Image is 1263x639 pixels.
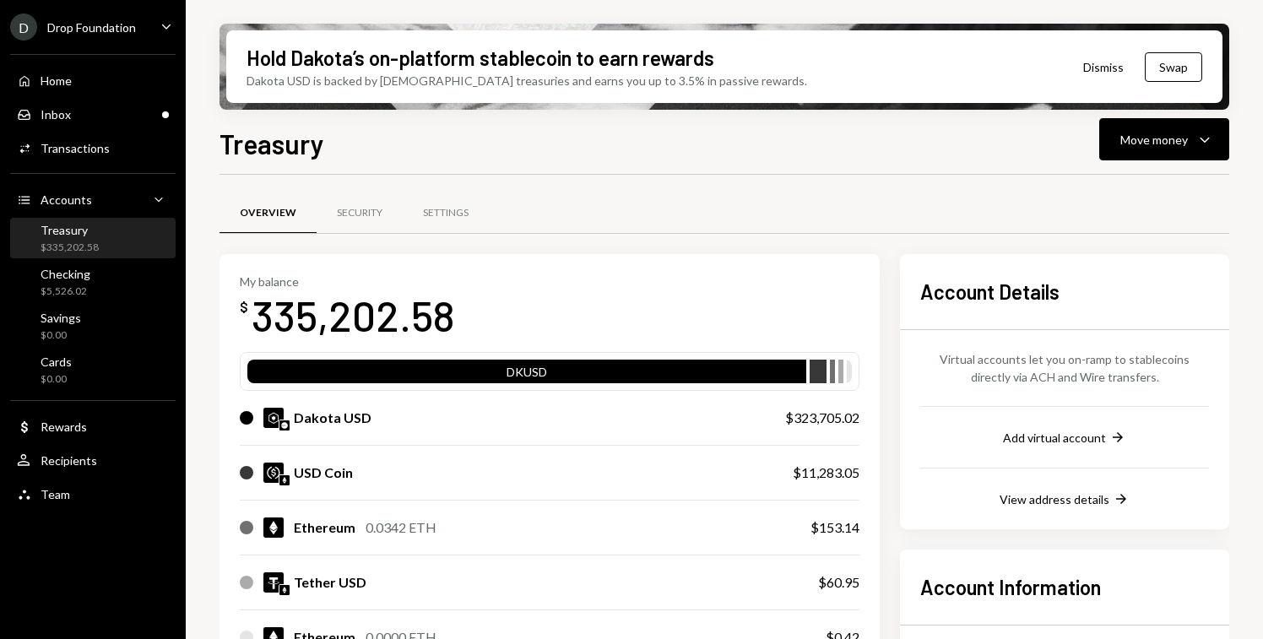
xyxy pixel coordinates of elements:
[279,420,290,431] img: base-mainnet
[279,475,290,485] img: ethereum-mainnet
[10,262,176,302] a: Checking$5,526.02
[220,127,324,160] h1: Treasury
[920,350,1209,386] div: Virtual accounts let you on-ramp to stablecoins directly via ACH and Wire transfers.
[423,206,469,220] div: Settings
[10,306,176,346] a: Savings$0.00
[10,411,176,441] a: Rewards
[252,289,455,342] div: 335,202.58
[810,517,859,538] div: $153.14
[41,107,71,122] div: Inbox
[41,73,72,88] div: Home
[240,274,455,289] div: My balance
[10,349,176,390] a: Cards$0.00
[10,479,176,509] a: Team
[41,284,90,299] div: $5,526.02
[240,206,296,220] div: Overview
[41,487,70,501] div: Team
[1003,431,1106,445] div: Add virtual account
[294,463,353,483] div: USD Coin
[41,311,81,325] div: Savings
[337,206,382,220] div: Security
[41,192,92,207] div: Accounts
[41,372,72,387] div: $0.00
[41,141,110,155] div: Transactions
[1099,118,1229,160] button: Move money
[366,517,436,538] div: 0.0342 ETH
[10,133,176,163] a: Transactions
[10,445,176,475] a: Recipients
[247,363,806,387] div: DKUSD
[41,267,90,281] div: Checking
[263,408,284,428] img: DKUSD
[294,517,355,538] div: Ethereum
[10,65,176,95] a: Home
[920,278,1209,306] h2: Account Details
[785,408,859,428] div: $323,705.02
[1000,490,1130,509] button: View address details
[263,572,284,593] img: USDT
[41,453,97,468] div: Recipients
[10,99,176,129] a: Inbox
[220,192,317,235] a: Overview
[247,44,714,72] div: Hold Dakota’s on-platform stablecoin to earn rewards
[403,192,489,235] a: Settings
[47,20,136,35] div: Drop Foundation
[1062,47,1145,87] button: Dismiss
[41,420,87,434] div: Rewards
[263,463,284,483] img: USDC
[41,223,99,237] div: Treasury
[1003,429,1126,447] button: Add virtual account
[41,328,81,343] div: $0.00
[920,573,1209,601] h2: Account Information
[317,192,403,235] a: Security
[1120,131,1188,149] div: Move money
[279,585,290,595] img: ethereum-mainnet
[41,355,72,369] div: Cards
[10,184,176,214] a: Accounts
[41,241,99,255] div: $335,202.58
[294,408,371,428] div: Dakota USD
[1000,492,1109,506] div: View address details
[10,14,37,41] div: D
[247,72,807,89] div: Dakota USD is backed by [DEMOGRAPHIC_DATA] treasuries and earns you up to 3.5% in passive rewards.
[793,463,859,483] div: $11,283.05
[294,572,366,593] div: Tether USD
[240,299,248,316] div: $
[818,572,859,593] div: $60.95
[10,218,176,258] a: Treasury$335,202.58
[1145,52,1202,82] button: Swap
[263,517,284,538] img: ETH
